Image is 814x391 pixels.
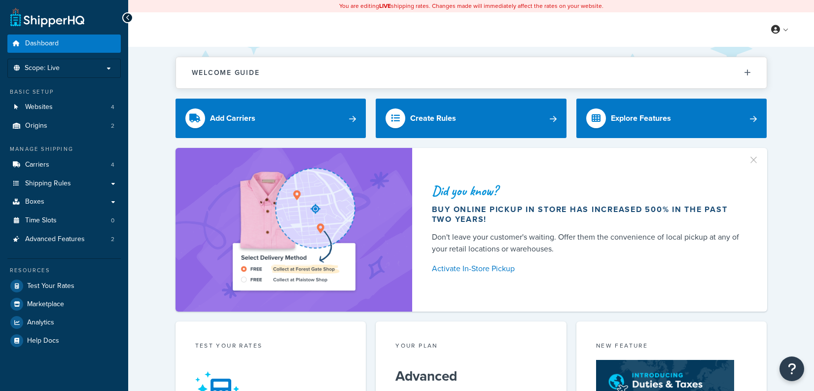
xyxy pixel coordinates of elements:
a: Help Docs [7,332,121,350]
a: Add Carriers [176,99,366,138]
a: Analytics [7,314,121,331]
a: Time Slots0 [7,212,121,230]
span: Carriers [25,161,49,169]
div: Add Carriers [210,111,255,125]
div: Basic Setup [7,88,121,96]
span: 0 [111,216,114,225]
li: Advanced Features [7,230,121,249]
a: Explore Features [576,99,767,138]
a: Dashboard [7,35,121,53]
span: Shipping Rules [25,179,71,188]
a: Origins2 [7,117,121,135]
span: Analytics [27,319,54,327]
span: 4 [111,161,114,169]
span: 2 [111,235,114,244]
div: Don't leave your customer's waiting. Offer them the convenience of local pickup at any of your re... [432,231,743,255]
a: Carriers4 [7,156,121,174]
div: Your Plan [395,341,547,353]
li: Websites [7,98,121,116]
h2: Welcome Guide [192,69,260,76]
span: Help Docs [27,337,59,345]
span: Advanced Features [25,235,85,244]
div: Manage Shipping [7,145,121,153]
li: Carriers [7,156,121,174]
a: Websites4 [7,98,121,116]
div: Create Rules [410,111,456,125]
a: Test Your Rates [7,277,121,295]
span: 4 [111,103,114,111]
span: Origins [25,122,47,130]
span: 2 [111,122,114,130]
div: Explore Features [611,111,671,125]
button: Open Resource Center [779,356,804,381]
a: Shipping Rules [7,175,121,193]
a: Marketplace [7,295,121,313]
span: Dashboard [25,39,59,48]
span: Websites [25,103,53,111]
span: Boxes [25,198,44,206]
span: Test Your Rates [27,282,74,290]
a: Activate In-Store Pickup [432,262,743,276]
a: Advanced Features2 [7,230,121,249]
li: Time Slots [7,212,121,230]
a: Create Rules [376,99,566,138]
span: Scope: Live [25,64,60,72]
span: Time Slots [25,216,57,225]
div: Resources [7,266,121,275]
img: ad-shirt-map-b0359fc47e01cab431d101c4b569394f6a03f54285957d908178d52f29eb9668.png [205,163,383,297]
div: Buy online pickup in store has increased 500% in the past two years! [432,205,743,224]
div: New Feature [596,341,747,353]
span: Marketplace [27,300,64,309]
li: Origins [7,117,121,135]
button: Welcome Guide [176,57,767,88]
b: LIVE [379,1,391,10]
div: Did you know? [432,184,743,198]
a: Boxes [7,193,121,211]
h5: Advanced [395,368,547,384]
div: Test your rates [195,341,347,353]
